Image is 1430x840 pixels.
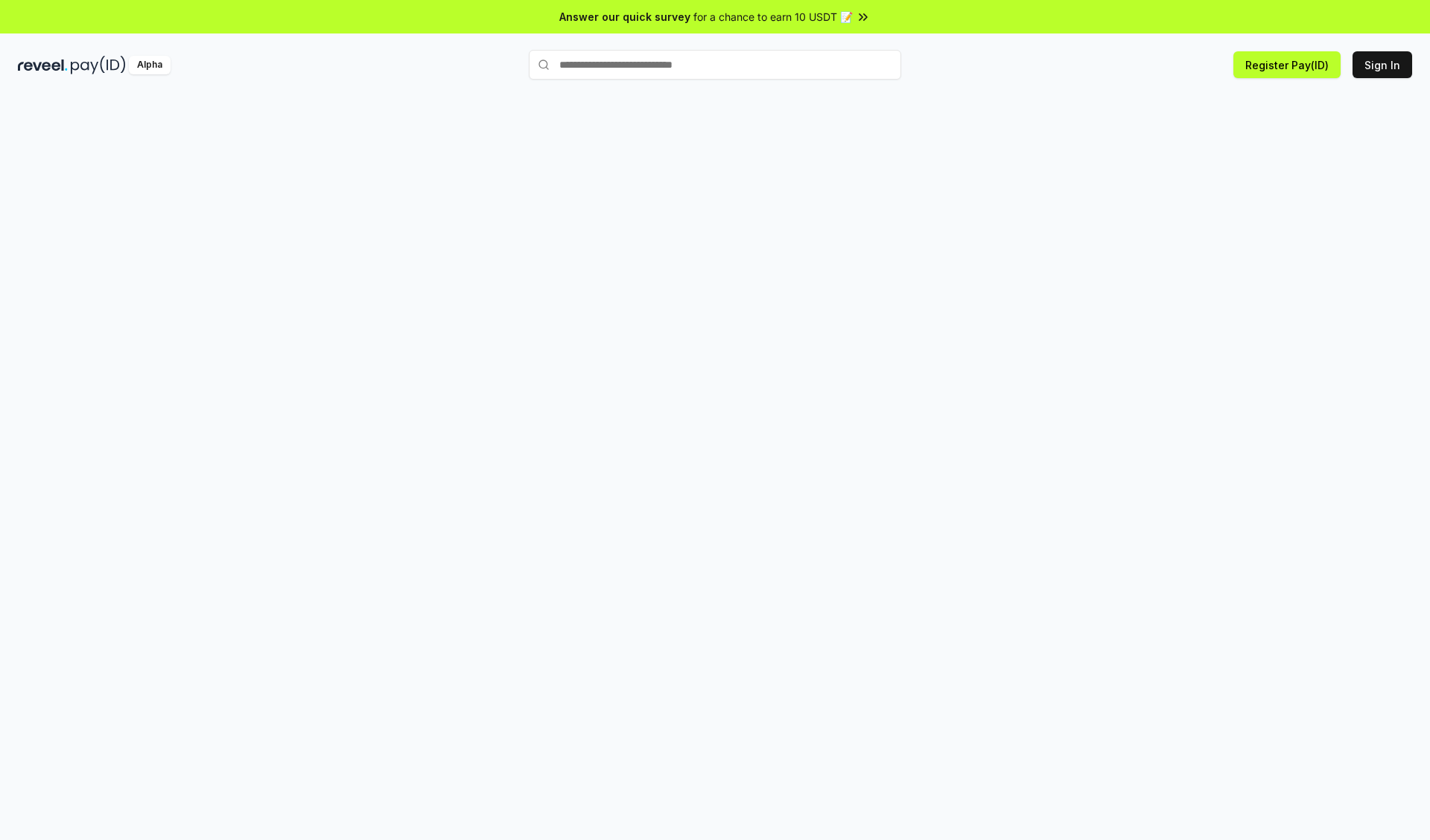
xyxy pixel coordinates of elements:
img: pay_id [71,56,126,74]
div: Alpha [129,56,171,74]
span: for a chance to earn 10 USDT 📝 [693,9,853,25]
button: Register Pay(ID) [1233,51,1341,78]
img: reveel_dark [18,56,68,74]
span: Answer our quick survey [559,9,690,25]
button: Sign In [1353,51,1412,78]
